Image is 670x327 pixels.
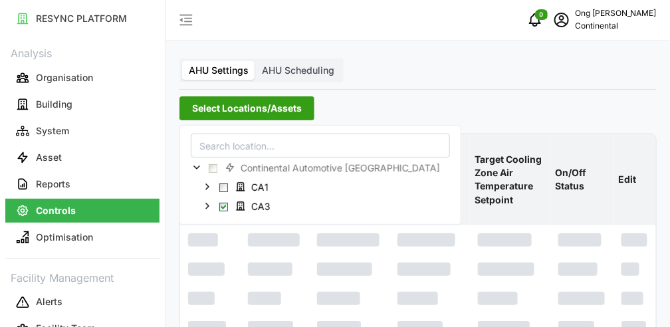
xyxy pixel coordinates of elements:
p: Alerts [36,295,62,308]
button: notifications [522,7,548,33]
p: Target Cooling Zone Air Temperature Setpoint [473,142,548,217]
span: AHU Settings [189,64,249,76]
button: Building [5,92,160,116]
p: Analysis [5,43,160,62]
button: RESYNC PLATFORM [5,7,160,31]
button: Asset [5,146,160,169]
a: Controls [5,197,160,224]
p: System [36,124,69,138]
span: CA3 [251,200,271,213]
p: Continental [575,20,657,33]
p: Optimisation [36,231,93,244]
p: Ong [PERSON_NAME] [575,7,657,20]
span: Continental Automotive Singapore [219,160,449,176]
div: Select Locations/Assets [179,125,461,225]
span: CA1 [251,181,269,194]
span: CA1 [230,179,278,195]
p: Controls [36,204,76,217]
p: Facility Management [5,267,160,286]
p: Edit [616,162,653,197]
span: Select CA1 [219,183,228,192]
span: CA3 [230,198,280,214]
span: AHU Scheduling [262,64,334,76]
a: Alerts [5,289,160,316]
span: 0 [540,10,544,19]
span: Select CA3 [219,203,228,211]
input: Search location... [191,134,450,158]
button: Optimisation [5,225,160,249]
span: Continental Automotive [GEOGRAPHIC_DATA] [241,162,440,175]
p: Asset [36,151,62,164]
a: RESYNC PLATFORM [5,5,160,32]
p: Reports [36,177,70,191]
p: Building [36,98,72,111]
button: System [5,119,160,143]
button: Select Locations/Assets [179,96,314,120]
a: System [5,118,160,144]
a: Asset [5,144,160,171]
a: Reports [5,171,160,197]
a: Building [5,91,160,118]
a: Optimisation [5,224,160,251]
p: Organisation [36,71,93,84]
button: schedule [548,7,575,33]
button: Controls [5,199,160,223]
button: Reports [5,172,160,196]
a: Organisation [5,64,160,91]
button: Alerts [5,290,160,314]
p: RESYNC PLATFORM [36,12,127,25]
p: On/Off Status [553,156,611,204]
span: Select Locations/Assets [192,97,302,120]
button: Organisation [5,66,160,90]
span: Select Continental Automotive Singapore [209,164,217,173]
